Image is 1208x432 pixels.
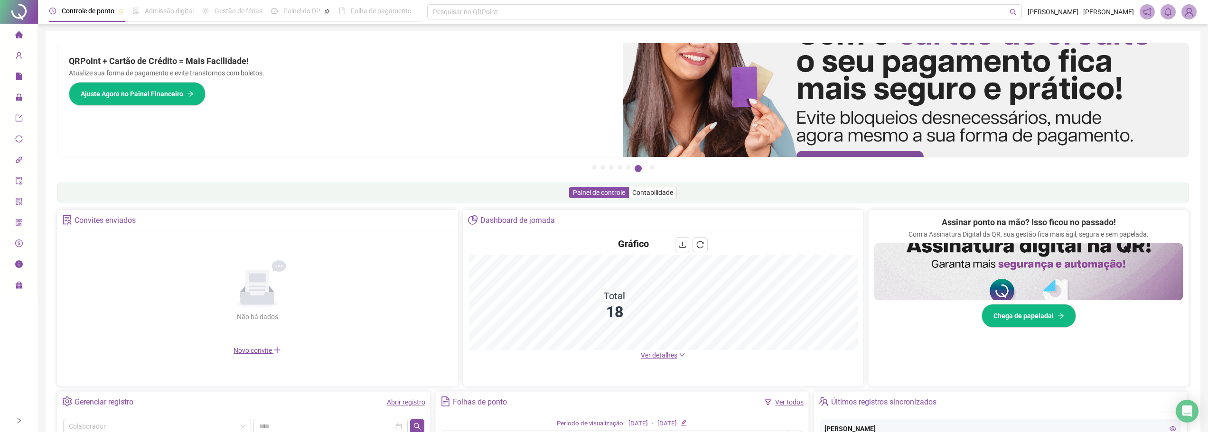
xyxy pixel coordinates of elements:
span: down [679,351,685,358]
span: Chega de papelada! [993,311,1054,321]
span: reload [696,241,704,248]
span: bell [1164,8,1172,16]
div: Gerenciar registro [75,394,133,410]
img: banner%2F75947b42-3b94-469c-a360-407c2d3115d7.png [623,43,1189,157]
span: edit [681,420,687,426]
div: Dashboard de jornada [480,212,555,229]
span: Contabilidade [632,189,673,196]
span: [PERSON_NAME] - [PERSON_NAME] [1028,7,1134,17]
span: Ver detalhes [641,351,677,359]
span: pushpin [324,9,330,14]
span: file-text [440,396,450,406]
img: banner%2F02c71560-61a6-44d4-94b9-c8ab97240462.png [874,243,1183,300]
span: notification [1143,8,1152,16]
button: 1 [592,165,597,170]
span: file [15,68,23,87]
span: gift [15,277,23,296]
h2: QRPoint + Cartão de Crédito = Mais Facilidade! [69,55,612,68]
span: arrow-right [1058,313,1064,319]
button: 2 [600,165,605,170]
span: filter [765,399,771,405]
span: Admissão digital [145,7,194,15]
span: setting [62,396,72,406]
button: 6 [635,165,642,172]
span: Gestão de férias [215,7,262,15]
span: api [15,152,23,171]
a: Ver todos [775,398,804,406]
span: team [819,396,829,406]
div: Últimos registros sincronizados [831,394,936,410]
span: pushpin [118,9,124,14]
a: Ver detalhes down [641,351,685,359]
span: right [16,417,22,424]
span: download [679,241,686,248]
span: export [15,110,23,129]
p: Com a Assinatura Digital da QR, sua gestão fica mais ágil, segura e sem papelada. [908,229,1149,239]
span: home [15,27,23,46]
div: [DATE] [657,419,677,429]
span: sync [15,131,23,150]
p: Atualize sua forma de pagamento e evite transtornos com boletos. [69,68,612,78]
button: 7 [650,165,655,170]
span: user-add [15,47,23,66]
span: audit [15,173,23,192]
div: Folhas de ponto [453,394,507,410]
span: Controle de ponto [62,7,114,15]
div: Não há dados [214,312,301,322]
span: Ajuste Agora no Painel Financeiro [81,89,183,99]
span: sun [202,8,209,14]
button: 5 [626,165,631,170]
span: eye [1170,425,1176,432]
a: Abrir registro [387,398,425,406]
h4: Gráfico [618,237,649,250]
div: [DATE] [628,419,648,429]
span: dashboard [271,8,278,14]
span: info-circle [15,256,23,275]
div: - [652,419,654,429]
span: arrow-right [187,91,194,97]
span: file-done [132,8,139,14]
span: solution [62,215,72,225]
div: Convites enviados [75,212,136,229]
button: Ajuste Agora no Painel Financeiro [69,82,206,106]
span: dollar [15,235,23,254]
span: plus [273,346,281,354]
span: qrcode [15,214,23,233]
span: solution [15,193,23,212]
h2: Assinar ponto na mão? Isso ficou no passado! [942,216,1116,229]
span: Novo convite [234,347,281,354]
span: Painel de controle [573,189,625,196]
span: pie-chart [468,215,478,225]
span: lock [15,89,23,108]
span: Folha de pagamento [351,7,412,15]
button: 4 [618,165,622,170]
button: 3 [609,165,614,170]
span: Painel do DP [283,7,320,15]
button: Chega de papelada! [982,304,1076,328]
span: clock-circle [49,8,56,14]
span: book [338,8,345,14]
span: search [1010,9,1017,16]
div: Open Intercom Messenger [1176,400,1199,423]
div: Período de visualização: [557,419,625,429]
img: 70268 [1182,5,1196,19]
span: search [413,423,421,430]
